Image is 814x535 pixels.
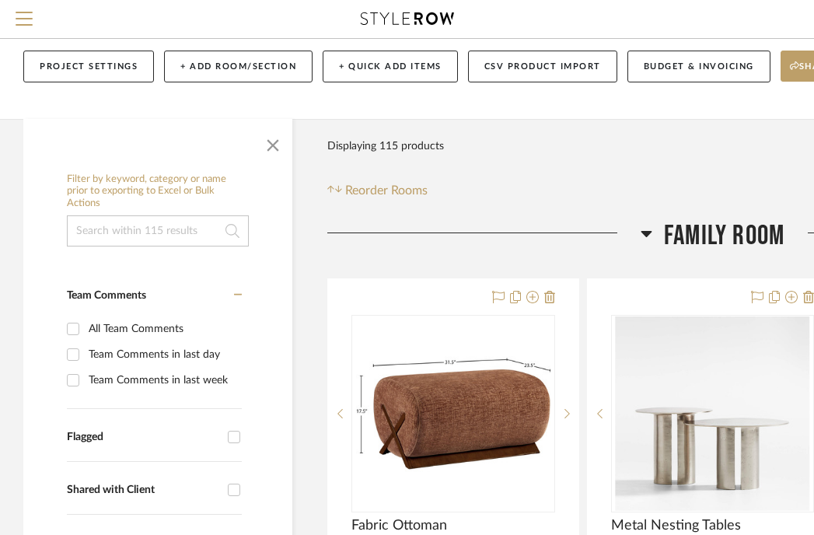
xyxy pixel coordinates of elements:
div: 0 [612,316,814,512]
div: Shared with Client [67,484,220,497]
span: Team Comments [67,290,146,301]
button: + Add Room/Section [164,51,313,82]
span: Family Room [664,219,784,253]
input: Search within 115 results [67,215,249,247]
button: CSV Product Import [468,51,617,82]
button: Close [257,127,288,158]
span: Fabric Ottoman [351,517,447,534]
span: Metal Nesting Tables [611,517,741,534]
img: Fabric Ottoman [356,316,550,511]
img: Metal Nesting Tables [615,316,809,511]
span: Reorder Rooms [345,181,428,200]
div: Flagged [67,431,220,444]
button: + Quick Add Items [323,51,458,82]
div: All Team Comments [89,316,238,341]
button: Budget & Invoicing [627,51,770,82]
button: Project Settings [23,51,154,82]
div: Team Comments in last day [89,342,238,367]
div: Team Comments in last week [89,368,238,393]
h6: Filter by keyword, category or name prior to exporting to Excel or Bulk Actions [67,173,249,210]
div: Displaying 115 products [327,131,444,162]
button: Reorder Rooms [327,181,428,200]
